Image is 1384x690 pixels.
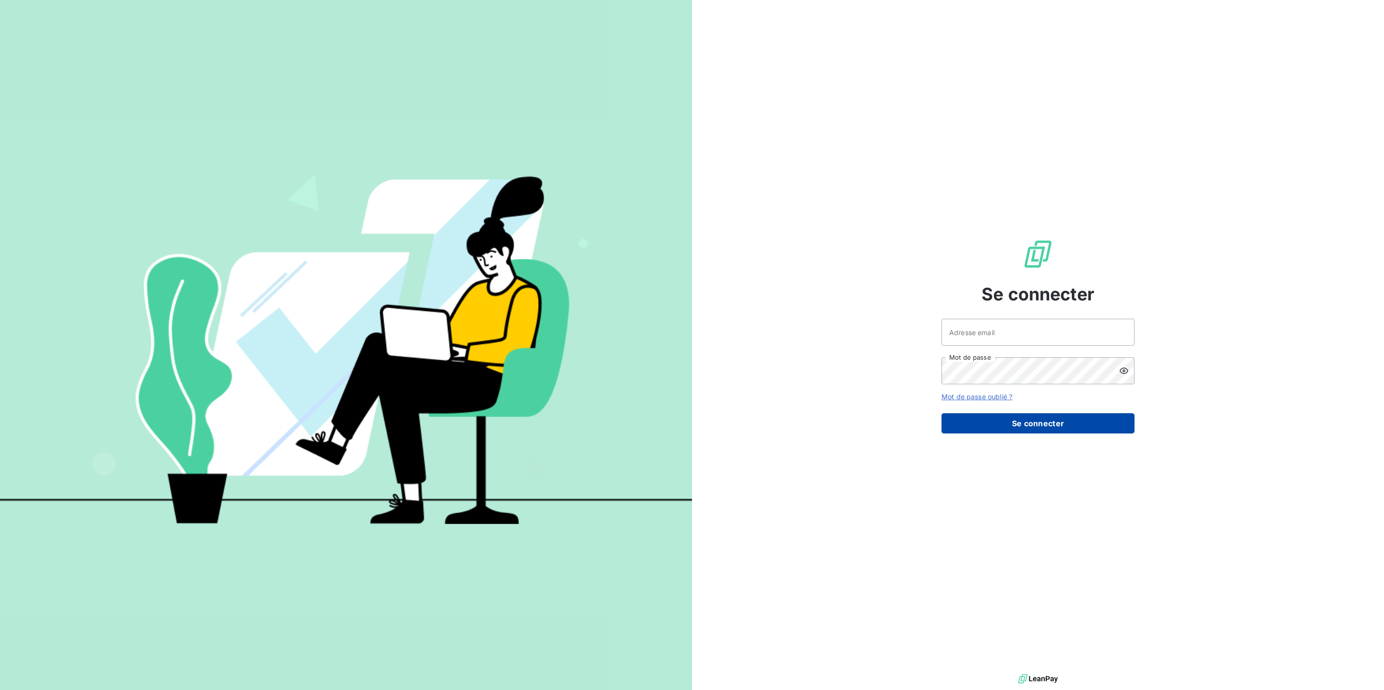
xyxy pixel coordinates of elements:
a: Mot de passe oublié ? [941,392,1012,401]
img: Logo LeanPay [1023,239,1053,270]
img: logo [1018,672,1058,686]
span: Se connecter [982,281,1094,307]
input: placeholder [941,319,1135,346]
button: Se connecter [941,413,1135,433]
